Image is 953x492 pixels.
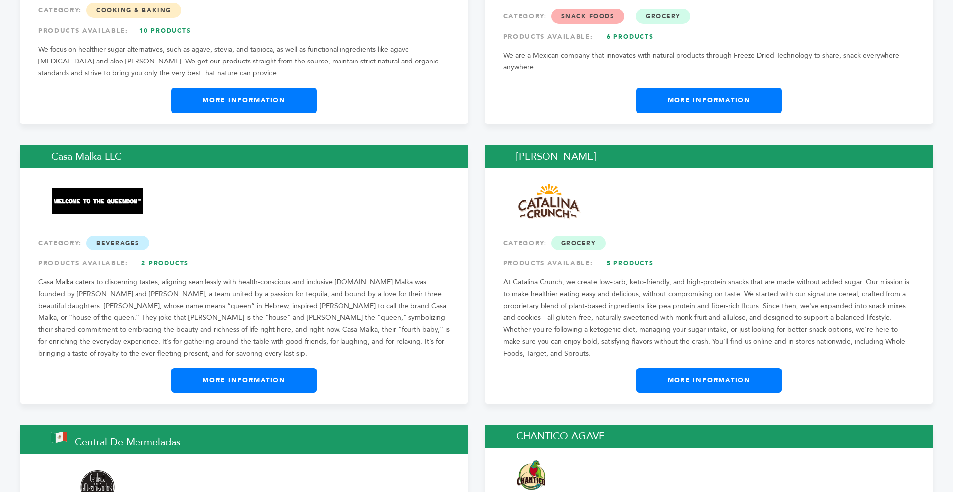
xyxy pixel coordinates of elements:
span: Cooking & Baking [86,3,181,18]
div: PRODUCTS AVAILABLE: [38,254,450,272]
div: CATEGORY: [503,234,915,252]
span: Snack Foods [551,9,624,24]
a: 2 Products [131,254,200,272]
img: This brand is from Mexico (MX) [51,432,67,443]
span: Grocery [551,236,606,250]
p: Casa Malka caters to discerning tastes, aligning seamlessly with health-conscious and inclusive [... [38,276,450,360]
h2: CHANTICO AGAVE [485,425,933,448]
div: CATEGORY: [38,234,450,252]
a: More Information [171,88,317,113]
a: 10 Products [131,22,200,40]
a: More Information [636,88,782,113]
div: CATEGORY: [38,1,450,19]
p: At Catalina Crunch, we create low-carb, keto-friendly, and high-protein snacks that are made with... [503,276,915,360]
p: We focus on healthier sugar alternatives, such as agave, stevia, and tapioca, as well as function... [38,44,450,79]
img: Catalina Snacks [517,181,582,223]
div: PRODUCTS AVAILABLE: [503,28,915,46]
a: 5 Products [595,254,665,272]
div: PRODUCTS AVAILABLE: [38,22,450,40]
span: Grocery [636,9,690,24]
a: 6 Products [595,28,665,46]
h2: Casa Malka LLC [20,145,468,168]
div: PRODUCTS AVAILABLE: [503,254,915,272]
span: Beverages [86,236,149,250]
a: More Information [171,368,317,393]
h2: [PERSON_NAME] [485,145,933,168]
div: CATEGORY: [503,7,915,25]
a: More Information [636,368,782,393]
img: Casa Malka LLC [52,188,143,215]
p: We are a Mexican company that innovates with natural products through Freeze Dried Technology to ... [503,50,915,73]
h2: Central de Mermeladas [20,425,468,454]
